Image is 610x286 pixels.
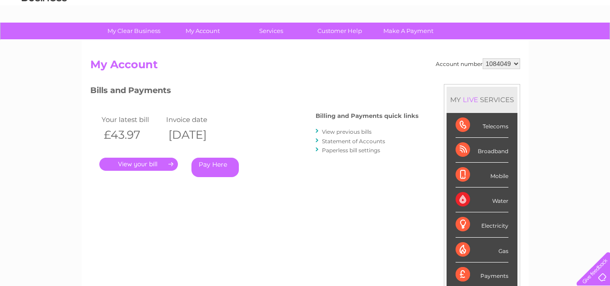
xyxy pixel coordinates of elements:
[21,23,67,51] img: logo.png
[316,113,419,119] h4: Billing and Payments quick links
[24,52,32,60] img: tab_domain_overview_orange.svg
[23,23,99,31] div: Domain: [DOMAIN_NAME]
[164,126,229,144] th: [DATE]
[14,14,22,22] img: logo_orange.svg
[97,23,171,39] a: My Clear Business
[92,5,519,44] div: Clear Business is a trading name of Verastar Limited (registered in [GEOGRAPHIC_DATA] No. 3667643...
[456,138,508,163] div: Broadband
[234,23,308,39] a: Services
[451,38,468,45] a: Water
[371,23,446,39] a: Make A Payment
[474,38,494,45] a: Energy
[303,23,377,39] a: Customer Help
[322,147,380,154] a: Paperless bill settings
[25,14,44,22] div: v 4.0.25
[34,53,81,59] div: Domain Overview
[461,95,480,104] div: LIVE
[447,87,517,113] div: MY SERVICES
[99,158,178,171] a: .
[499,38,526,45] a: Telecoms
[90,52,97,60] img: tab_keywords_by_traffic_grey.svg
[531,38,545,45] a: Blog
[456,113,508,138] div: Telecoms
[164,113,229,126] td: Invoice date
[436,58,520,69] div: Account number
[456,238,508,263] div: Gas
[456,163,508,188] div: Mobile
[456,212,508,237] div: Electricity
[99,126,164,144] th: £43.97
[14,23,22,31] img: website_grey.svg
[90,58,520,75] h2: My Account
[580,38,601,45] a: Log out
[99,113,164,126] td: Your latest bill
[550,38,572,45] a: Contact
[456,188,508,212] div: Water
[191,158,239,177] a: Pay Here
[90,84,419,100] h3: Bills and Payments
[322,138,385,145] a: Statement of Accounts
[322,128,372,135] a: View previous bills
[100,53,152,59] div: Keywords by Traffic
[440,5,502,16] a: 0333 014 3131
[165,23,240,39] a: My Account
